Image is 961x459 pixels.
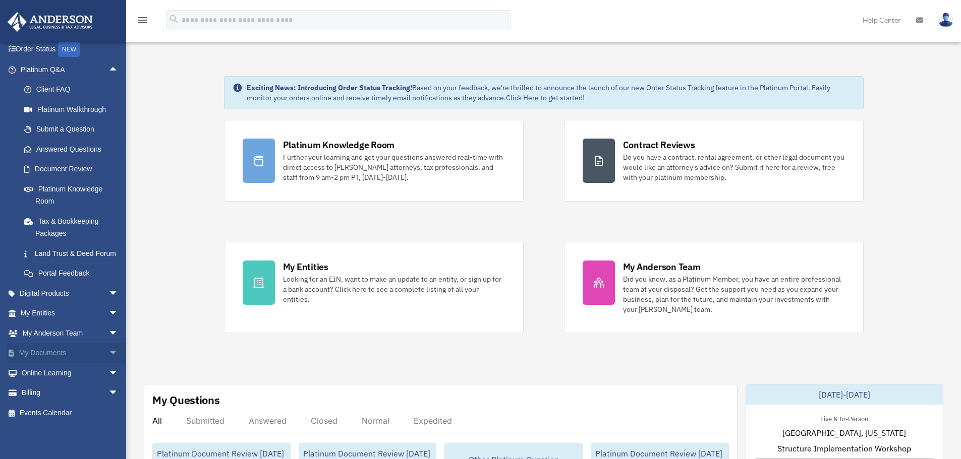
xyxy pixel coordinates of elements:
[283,274,505,304] div: Looking for an EIN, want to make an update to an entity, or sign up for a bank account? Click her...
[58,42,80,57] div: NEW
[14,99,134,119] a: Platinum Walkthrough
[108,323,129,344] span: arrow_drop_down
[152,392,220,408] div: My Questions
[168,14,180,25] i: search
[186,416,224,426] div: Submitted
[14,179,134,211] a: Platinum Knowledge Room
[7,343,134,363] a: My Documentsarrow_drop_down
[247,83,855,103] div: Based on your feedback, we're thrilled to announce the launch of our new Order Status Tracking fe...
[224,242,524,333] a: My Entities Looking for an EIN, want to make an update to an entity, or sign up for a bank accoun...
[623,139,695,151] div: Contract Reviews
[136,14,148,26] i: menu
[623,152,845,182] div: Do you have a contract, rental agreement, or other legal document you would like an attorney's ad...
[14,139,134,159] a: Answered Questions
[7,283,134,303] a: Digital Productsarrow_drop_down
[7,39,134,60] a: Order StatusNEW
[108,383,129,404] span: arrow_drop_down
[7,403,134,423] a: Events Calendar
[564,120,864,202] a: Contract Reviews Do you have a contract, rental agreement, or other legal document you would like...
[7,363,134,383] a: Online Learningarrow_drop_down
[108,303,129,324] span: arrow_drop_down
[7,323,134,343] a: My Anderson Teamarrow_drop_down
[108,343,129,364] span: arrow_drop_down
[247,83,412,92] strong: Exciting News: Introducing Order Status Tracking!
[777,442,911,454] span: Structure Implementation Workshop
[362,416,389,426] div: Normal
[283,139,395,151] div: Platinum Knowledge Room
[14,211,134,243] a: Tax & Bookkeeping Packages
[108,59,129,80] span: arrow_drop_up
[938,13,953,27] img: User Pic
[14,264,134,284] a: Portal Feedback
[623,274,845,314] div: Did you know, as a Platinum Member, you have an entire professional team at your disposal? Get th...
[108,283,129,304] span: arrow_drop_down
[7,383,134,403] a: Billingarrow_drop_down
[152,416,162,426] div: All
[311,416,337,426] div: Closed
[5,12,96,32] img: Anderson Advisors Platinum Portal
[224,120,524,202] a: Platinum Knowledge Room Further your learning and get your questions answered real-time with dire...
[7,303,134,323] a: My Entitiesarrow_drop_down
[249,416,287,426] div: Answered
[506,93,585,102] a: Click Here to get started!
[782,427,906,439] span: [GEOGRAPHIC_DATA], [US_STATE]
[564,242,864,333] a: My Anderson Team Did you know, as a Platinum Member, you have an entire professional team at your...
[812,413,876,423] div: Live & In-Person
[283,260,328,273] div: My Entities
[7,59,134,80] a: Platinum Q&Aarrow_drop_up
[14,80,134,100] a: Client FAQ
[414,416,452,426] div: Expedited
[283,152,505,182] div: Further your learning and get your questions answered real-time with direct access to [PERSON_NAM...
[14,243,134,264] a: Land Trust & Deed Forum
[136,18,148,26] a: menu
[746,384,943,405] div: [DATE]-[DATE]
[108,363,129,383] span: arrow_drop_down
[14,159,134,179] a: Document Review
[14,119,134,140] a: Submit a Question
[623,260,701,273] div: My Anderson Team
